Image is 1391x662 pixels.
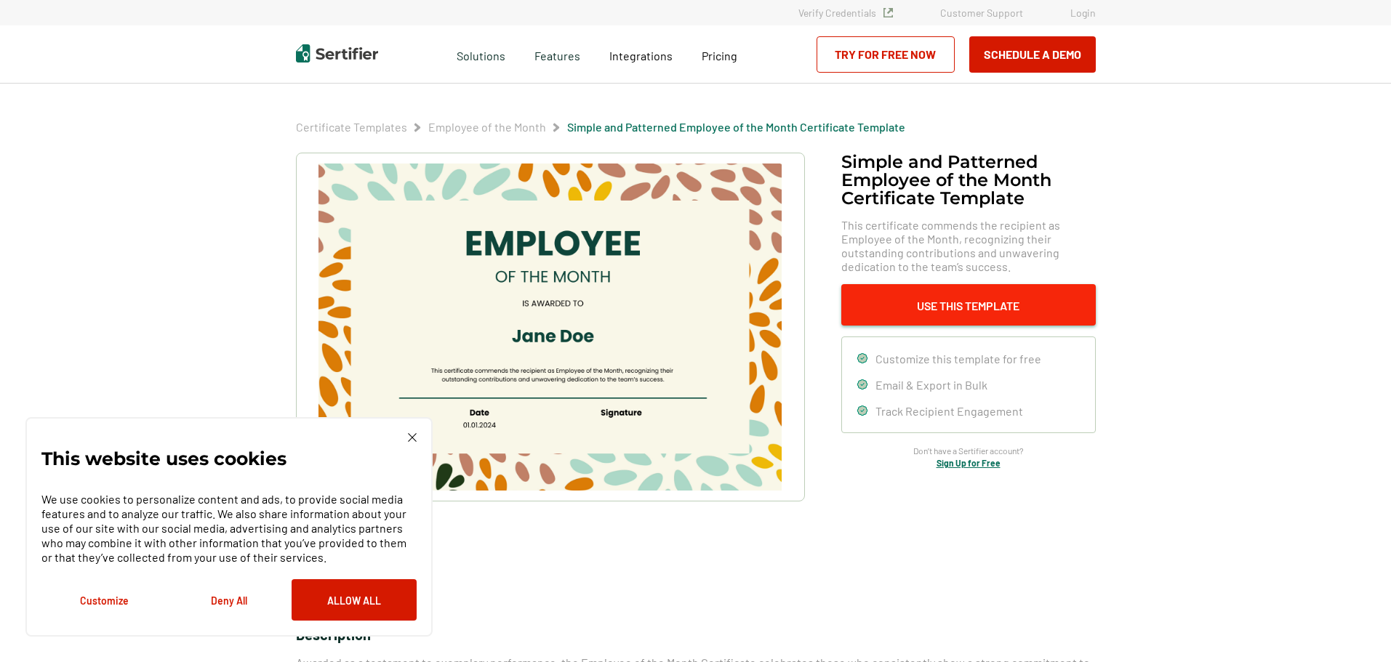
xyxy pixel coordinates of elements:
[841,284,1096,326] button: Use This Template
[167,579,292,621] button: Deny All
[41,451,286,466] p: This website uses cookies
[609,49,673,62] span: Integrations
[841,218,1096,273] span: This certificate commends the recipient as Employee of the Month, recognizing their outstanding c...
[567,120,905,134] span: Simple and Patterned Employee of the Month Certificate Template
[1318,592,1391,662] iframe: Chat Widget
[969,36,1096,73] button: Schedule a Demo
[296,120,905,134] div: Breadcrumb
[534,45,580,63] span: Features
[798,7,893,19] a: Verify Credentials
[937,458,1001,468] a: Sign Up for Free
[913,444,1024,458] span: Don’t have a Sertifier account?
[296,120,407,134] span: Certificate Templates
[841,153,1096,207] h1: Simple and Patterned Employee of the Month Certificate Template
[296,120,407,134] a: Certificate Templates
[817,36,955,73] a: Try for Free Now
[292,579,417,621] button: Allow All
[702,49,737,62] span: Pricing
[567,120,905,134] a: Simple and Patterned Employee of the Month Certificate Template
[318,164,781,491] img: Simple and Patterned Employee of the Month Certificate Template
[875,378,987,392] span: Email & Export in Bulk
[883,8,893,17] img: Verified
[875,352,1041,366] span: Customize this template for free
[702,45,737,63] a: Pricing
[41,579,167,621] button: Customize
[1070,7,1096,19] a: Login
[296,44,378,62] img: Sertifier | Digital Credentialing Platform
[408,433,417,442] img: Cookie Popup Close
[457,45,505,63] span: Solutions
[428,120,546,134] span: Employee of the Month
[875,404,1023,418] span: Track Recipient Engagement
[940,7,1023,19] a: Customer Support
[41,492,417,565] p: We use cookies to personalize content and ads, to provide social media features and to analyze ou...
[609,45,673,63] a: Integrations
[428,120,546,134] a: Employee of the Month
